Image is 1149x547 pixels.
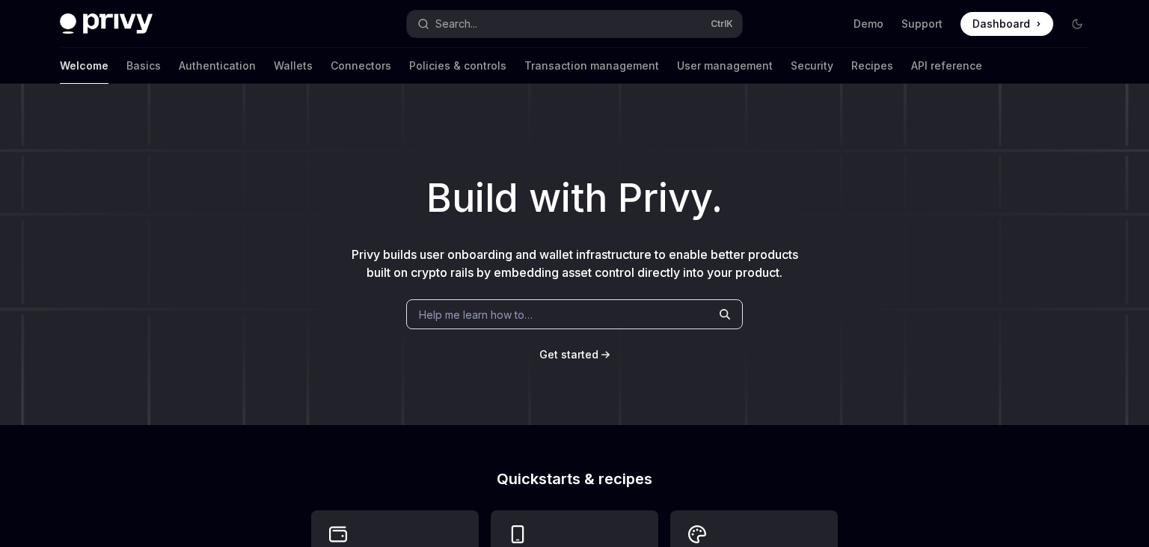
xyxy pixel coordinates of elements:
[960,12,1053,36] a: Dashboard
[854,16,883,31] a: Demo
[274,48,313,84] a: Wallets
[311,471,838,486] h2: Quickstarts & recipes
[60,13,153,34] img: dark logo
[126,48,161,84] a: Basics
[407,10,742,37] button: Search...CtrlK
[352,247,798,280] span: Privy builds user onboarding and wallet infrastructure to enable better products built on crypto ...
[539,347,598,362] a: Get started
[791,48,833,84] a: Security
[179,48,256,84] a: Authentication
[24,169,1125,227] h1: Build with Privy.
[1065,12,1089,36] button: Toggle dark mode
[435,15,477,33] div: Search...
[677,48,773,84] a: User management
[331,48,391,84] a: Connectors
[711,18,733,30] span: Ctrl K
[524,48,659,84] a: Transaction management
[409,48,506,84] a: Policies & controls
[419,307,533,323] span: Help me learn how to…
[911,48,982,84] a: API reference
[972,16,1030,31] span: Dashboard
[901,16,943,31] a: Support
[60,48,108,84] a: Welcome
[539,348,598,361] span: Get started
[851,48,893,84] a: Recipes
